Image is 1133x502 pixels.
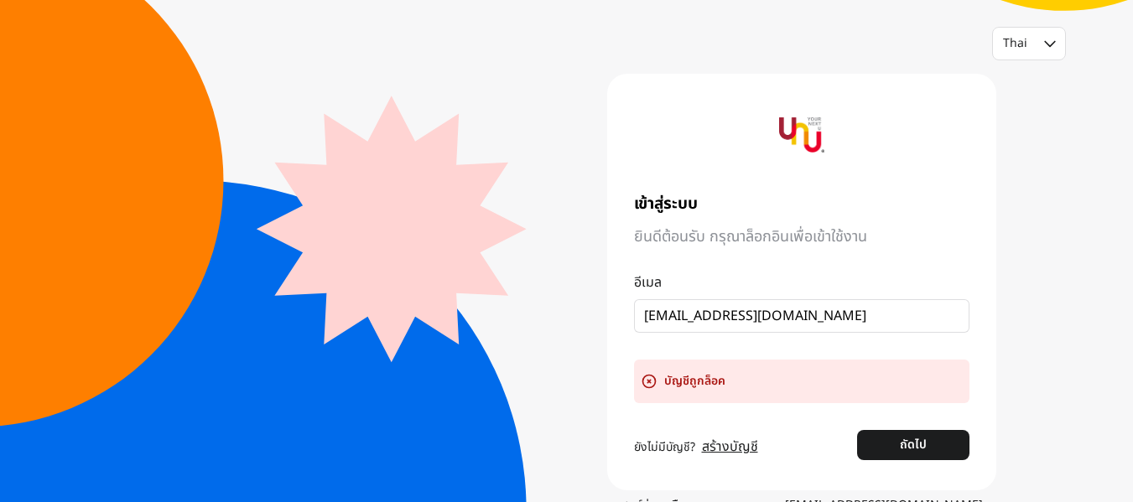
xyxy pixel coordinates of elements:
[1003,35,1034,52] div: Thai
[644,306,946,326] input: อีเมล
[634,194,969,214] span: เข้าสู่ระบบ
[634,438,695,456] span: ยังไม่มีบัญชี?
[857,430,969,460] button: ถัดไป
[634,227,969,247] span: ยินดีต้อนรับ กรุณาล็อกอินเพื่อเข้าใช้งาน
[634,360,969,403] div: บัญชีถูกล็อค
[634,272,969,292] p: อีเมล
[702,437,758,457] a: สร้างบัญชี
[779,112,824,158] img: yournextu-logo-vertical-compact-v2.png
